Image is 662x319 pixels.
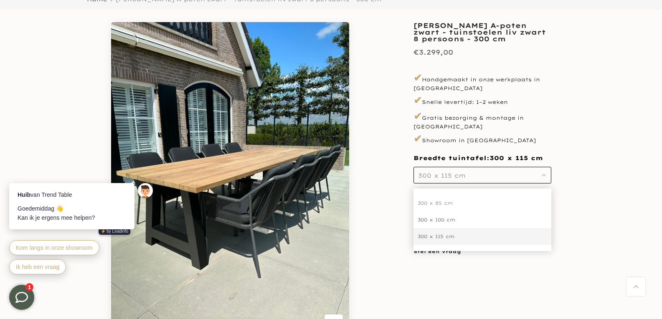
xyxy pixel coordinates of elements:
div: €3.299,00 [413,46,453,58]
span: ✔ [413,132,422,145]
a: Stel een vraag [413,249,461,254]
iframe: toggle-frame [1,276,43,318]
h1: [PERSON_NAME] A-poten zwart - tuinstoelen liv zwart 8 persoons - 300 cm [413,22,551,42]
p: Handgemaakt in onze werkplaats in [GEOGRAPHIC_DATA] [413,71,551,92]
p: Snelle levertijd: 1–2 weken [413,93,551,108]
div: 300 x 85 cm [413,195,551,211]
span: 300 x 115 cm [490,154,543,163]
div: 300 x 100 cm [413,211,551,228]
p: Showroom in [GEOGRAPHIC_DATA] [413,132,551,146]
span: ✔ [413,71,422,84]
span: Breedte tuintafel: [413,154,543,162]
p: Gratis bezorging & montage in [GEOGRAPHIC_DATA] [413,109,551,130]
span: ✔ [413,94,422,106]
span: ✔ [413,110,422,122]
a: Terug naar boven [626,277,645,296]
div: 300 x 115 cm [413,228,551,245]
span: 300 x 115 cm [418,172,466,179]
button: 300 x 115 cm [413,167,551,183]
iframe: bot-iframe [1,142,164,285]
